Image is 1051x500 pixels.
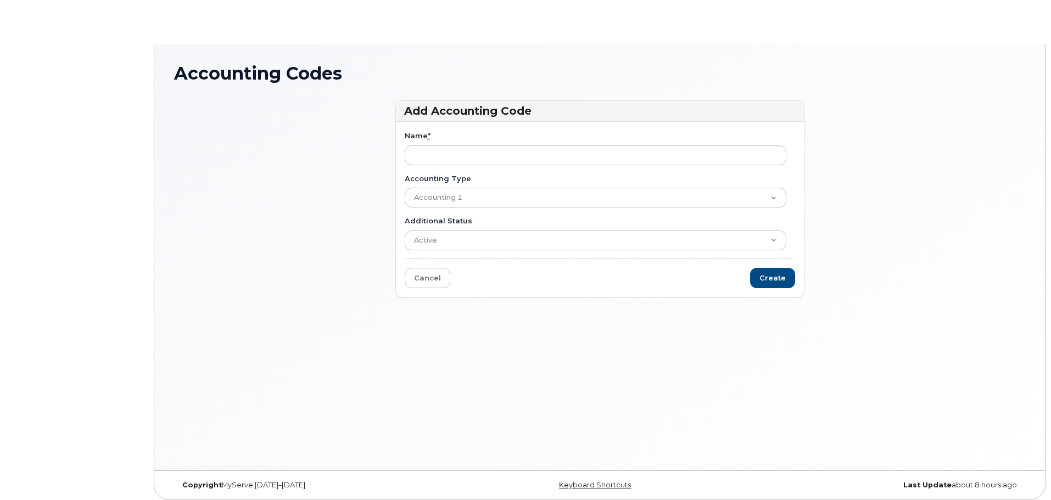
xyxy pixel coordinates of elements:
[182,481,222,489] strong: Copyright
[405,268,450,288] a: Cancel
[405,173,471,184] label: Accounting Type
[404,104,796,119] h3: Add Accounting Code
[405,216,472,226] label: Additional Status
[750,268,795,288] input: Create
[174,481,458,490] div: MyServe [DATE]–[DATE]
[559,481,631,489] a: Keyboard Shortcuts
[428,131,431,140] abbr: required
[405,131,431,141] label: Name
[741,481,1025,490] div: about 8 hours ago
[174,64,1025,83] h1: Accounting Codes
[903,481,952,489] strong: Last Update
